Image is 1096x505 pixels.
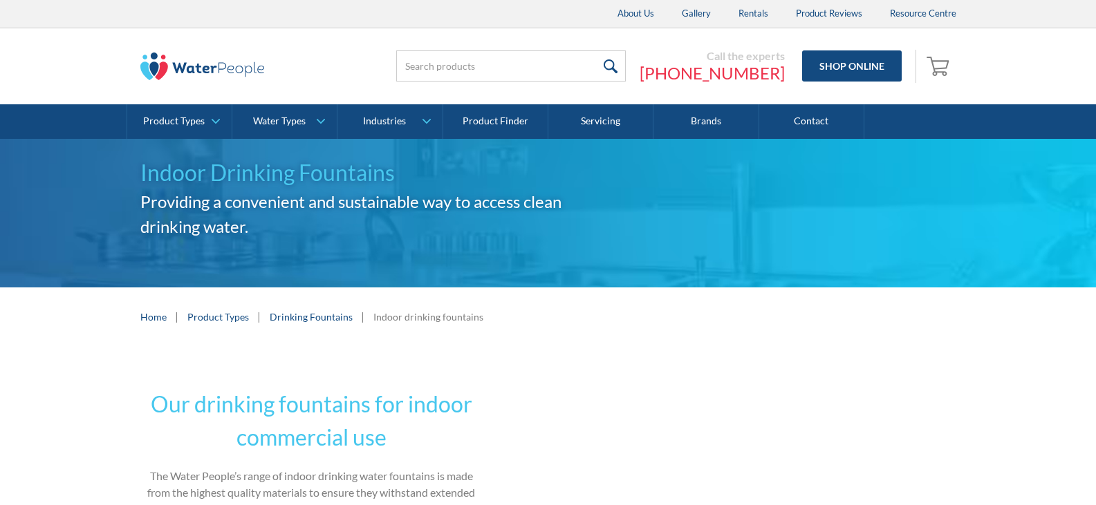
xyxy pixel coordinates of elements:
[337,104,442,139] a: Industries
[640,63,785,84] a: [PHONE_NUMBER]
[140,156,616,189] h1: Indoor Drinking Fountains
[363,115,406,127] div: Industries
[360,308,366,325] div: |
[396,50,626,82] input: Search products
[256,308,263,325] div: |
[140,309,167,324] a: Home
[232,104,337,139] a: Water Types
[653,104,759,139] a: Brands
[548,104,653,139] a: Servicing
[174,308,180,325] div: |
[143,115,205,127] div: Product Types
[373,309,483,324] div: Indoor drinking fountains
[923,50,956,83] a: Open empty cart
[140,388,483,454] h2: Our drinking fountains for indoor commercial use
[443,104,548,139] a: Product Finder
[187,309,249,324] a: Product Types
[640,49,785,63] div: Call the experts
[253,115,306,127] div: Water Types
[802,50,902,82] a: Shop Online
[759,104,864,139] a: Contact
[127,104,232,139] a: Product Types
[140,189,616,239] h2: Providing a convenient and sustainable way to access clean drinking water.
[270,309,353,324] a: Drinking Fountains
[927,55,953,77] img: shopping cart
[140,53,265,80] img: The Water People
